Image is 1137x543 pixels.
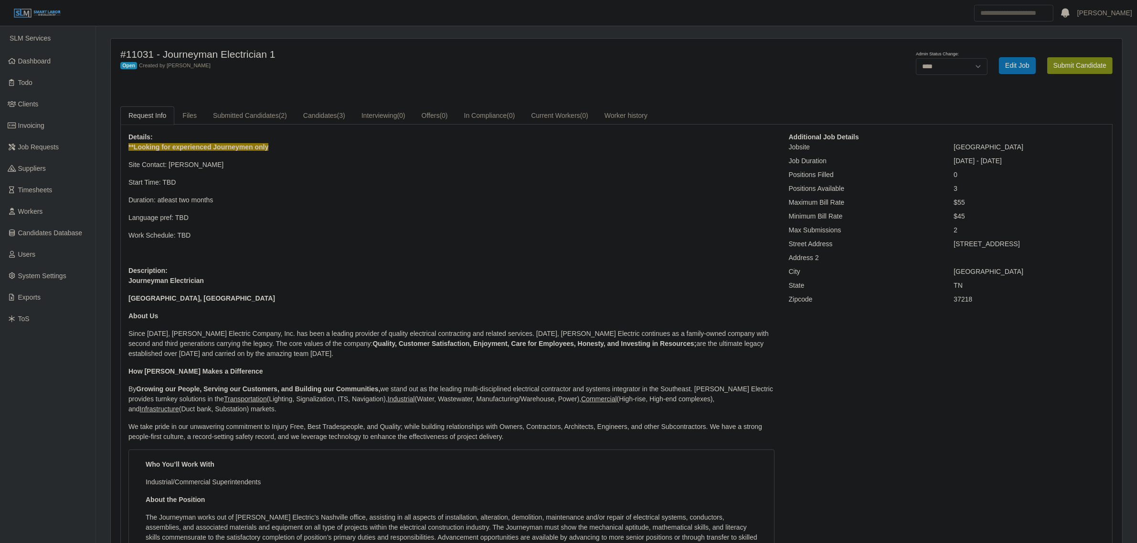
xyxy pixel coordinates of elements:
[128,267,168,274] b: Description:
[946,142,1112,152] div: [GEOGRAPHIC_DATA]
[174,106,205,125] a: Files
[999,57,1036,74] a: Edit Job
[782,225,947,235] div: Max Submissions
[523,106,596,125] a: Current Workers
[946,184,1112,194] div: 3
[136,385,380,393] strong: Growing our People, Serving our Customers, and Building our Communities,
[128,195,775,205] p: Duration: atleast two months
[128,277,204,284] strong: Journeyman Electrician
[128,178,775,188] p: Start Time: TBD
[18,186,53,194] span: Timesheets
[18,208,43,215] span: Workers
[128,230,775,240] p: Work Schedule: TBD
[128,143,268,151] strong: **Looking for experienced Journeymen only
[596,106,656,125] a: Worker history
[128,312,158,320] strong: About Us
[440,112,448,119] span: (0)
[946,281,1112,291] div: TN
[946,198,1112,208] div: $55
[128,133,153,141] b: Details:
[782,239,947,249] div: Street Address
[337,112,345,119] span: (3)
[782,142,947,152] div: Jobsite
[1047,57,1113,74] button: Submit Candidate
[782,198,947,208] div: Maximum Bill Rate
[782,281,947,291] div: State
[782,294,947,304] div: Zipcode
[946,170,1112,180] div: 0
[946,211,1112,221] div: $45
[373,340,697,347] strong: Quality, Customer Satisfaction, Enjoyment, Care for Employees, Honesty, and Investing in Resources;
[1077,8,1132,18] a: [PERSON_NAME]
[18,57,51,65] span: Dashboard
[946,294,1112,304] div: 37218
[128,294,275,302] strong: [GEOGRAPHIC_DATA], [GEOGRAPHIC_DATA]
[946,239,1112,249] div: [STREET_ADDRESS]
[128,329,775,359] p: Since [DATE], [PERSON_NAME] Electric Company, Inc. has been a leading provider of quality electri...
[120,62,137,70] span: Open
[128,384,775,414] p: By we stand out as the leading multi-disciplined electrical contractor and systems integrator in ...
[946,225,1112,235] div: 2
[789,133,859,141] b: Additional Job Details
[581,395,617,403] u: Commercial
[120,48,693,60] h4: #11031 - Journeyman Electrician 1
[18,122,44,129] span: Invoicing
[18,315,30,323] span: ToS
[974,5,1053,21] input: Search
[139,63,211,68] span: Created by [PERSON_NAME]
[782,211,947,221] div: Minimum Bill Rate
[782,156,947,166] div: Job Duration
[128,160,775,170] p: Site Contact: [PERSON_NAME]
[916,51,959,58] label: Admin Status Change:
[388,395,415,403] u: Industrial
[18,293,41,301] span: Exports
[128,213,775,223] p: Language pref: TBD
[205,106,295,125] a: Submitted Candidates
[146,477,757,487] p: Industrial/Commercial Superintendents
[782,184,947,194] div: Positions Available
[946,156,1112,166] div: [DATE] - [DATE]
[18,251,36,258] span: Users
[782,253,947,263] div: Address 2
[946,267,1112,277] div: [GEOGRAPHIC_DATA]
[128,422,775,442] p: We take pride in our unwavering commitment to Injury Free, Best Tradespeople, and Quality; while ...
[18,229,83,237] span: Candidates Database
[580,112,588,119] span: (0)
[146,496,205,503] strong: About the Position
[456,106,523,125] a: In Compliance
[295,106,353,125] a: Candidates
[13,8,61,19] img: SLM Logo
[139,405,179,413] u: Infrastructure
[224,395,267,403] u: Transportation
[128,367,263,375] strong: How [PERSON_NAME] Makes a Difference
[18,165,46,172] span: Suppliers
[18,143,59,151] span: Job Requests
[279,112,287,119] span: (2)
[146,460,214,468] strong: Who You’ll Work With
[414,106,456,125] a: Offers
[18,272,66,280] span: System Settings
[120,106,174,125] a: Request Info
[782,267,947,277] div: City
[782,170,947,180] div: Positions Filled
[507,112,515,119] span: (0)
[18,79,32,86] span: Todo
[353,106,414,125] a: Interviewing
[18,100,39,108] span: Clients
[397,112,405,119] span: (0)
[10,34,51,42] span: SLM Services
